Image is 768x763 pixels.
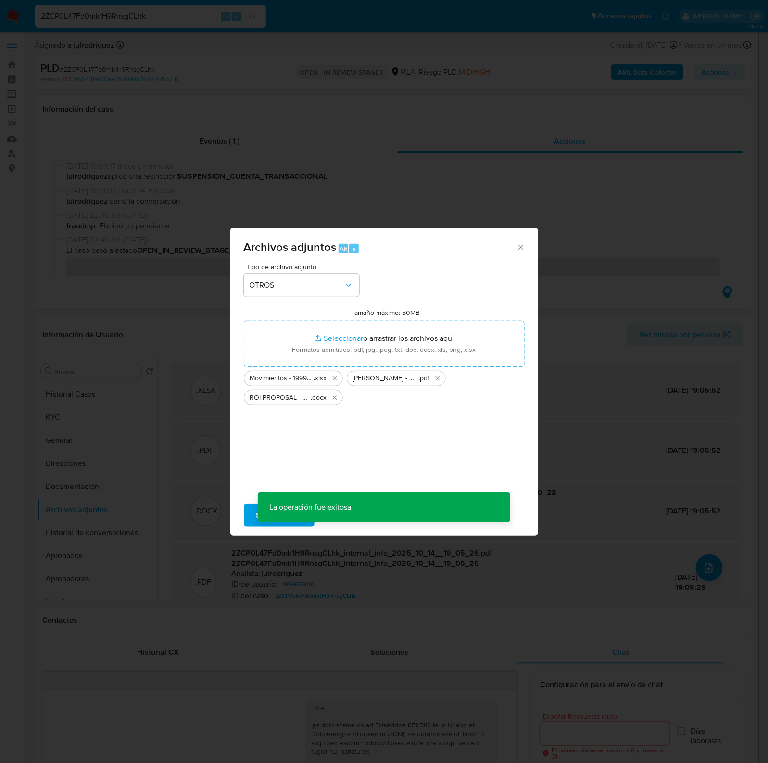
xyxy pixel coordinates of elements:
span: OTROS [250,280,344,290]
button: Eliminar ROI PROPOSAL - Caselog 2ZCP0L47Fd0mk1H9RnsgCLhk_2025_09_17_16_00_28.docx [329,392,340,403]
span: .xlsx [314,374,327,383]
button: Eliminar Movimientos - 1999695010 - 2ZCP0L47Fd0mk1H9RnsgCLhk.xlsx [329,373,340,384]
span: Movimientos - 1999695010 - 2ZCP0L47Fd0mk1H9RnsgCLhk [250,374,314,383]
span: Cancelar [331,505,362,526]
span: Alt [340,244,347,253]
button: OTROS [244,274,359,297]
span: ROI PROPOSAL - Caselog 2ZCP0L47Fd0mk1H9RnsgCLhk_2025_09_17_16_00_28 [250,393,311,402]
p: La operación fue exitosa [258,492,363,522]
span: [PERSON_NAME] - NOSIS - [DATE] [353,374,419,383]
button: Cerrar [516,242,525,251]
span: Tipo de archivo adjunto [246,263,362,270]
button: Eliminar Nicolas Alejandro Mendez - NOSIS - SEPTIEMBRE 2025.pdf [432,373,443,384]
span: Archivos adjuntos [244,238,337,255]
span: Subir archivo [256,505,302,526]
span: a [353,244,356,253]
label: Tamaño máximo: 50MB [351,308,420,317]
ul: Archivos seleccionados [244,367,525,405]
span: .pdf [419,374,430,383]
button: Subir archivo [244,504,315,527]
span: .docx [311,393,327,402]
